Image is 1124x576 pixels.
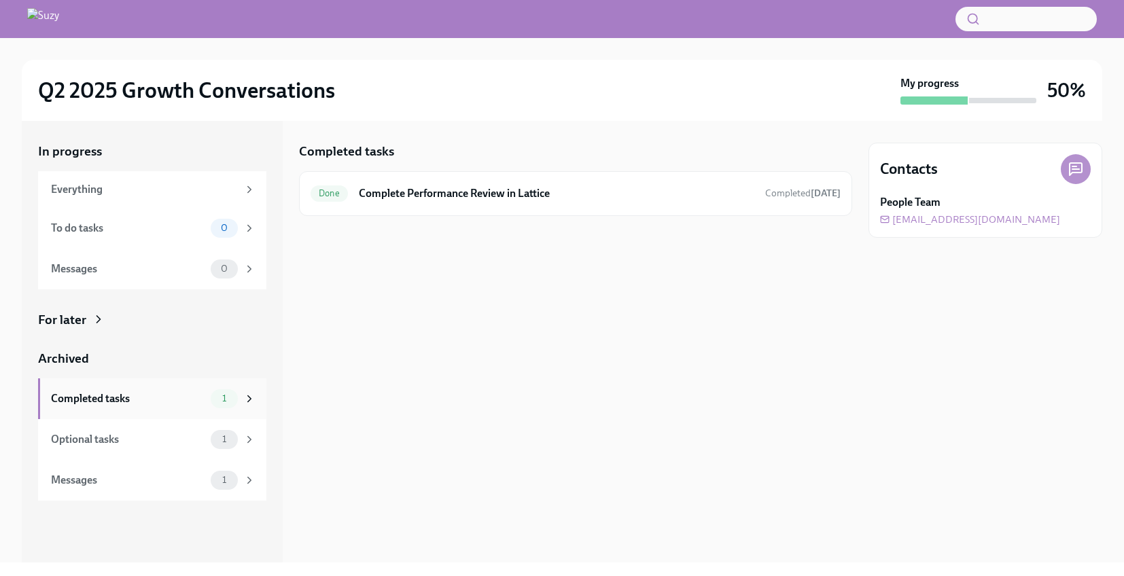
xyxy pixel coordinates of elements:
[880,159,938,179] h4: Contacts
[38,77,335,104] h2: Q2 2025 Growth Conversations
[38,311,86,329] div: For later
[311,183,841,204] a: DoneComplete Performance Review in LatticeCompleted[DATE]
[880,195,941,210] strong: People Team
[51,473,205,488] div: Messages
[359,186,754,201] h6: Complete Performance Review in Lattice
[51,262,205,276] div: Messages
[1047,78,1086,103] h3: 50%
[38,208,266,249] a: To do tasks0
[213,264,236,274] span: 0
[38,378,266,419] a: Completed tasks1
[765,187,841,200] span: July 18th, 2025 09:10
[765,187,841,199] span: Completed
[213,223,236,233] span: 0
[299,143,394,160] h5: Completed tasks
[38,460,266,501] a: Messages1
[51,221,205,236] div: To do tasks
[214,393,234,403] span: 1
[311,188,348,198] span: Done
[900,76,959,91] strong: My progress
[38,171,266,208] a: Everything
[51,432,205,447] div: Optional tasks
[27,8,59,30] img: Suzy
[38,350,266,367] a: Archived
[811,187,841,199] strong: [DATE]
[38,419,266,460] a: Optional tasks1
[38,249,266,289] a: Messages0
[51,182,238,197] div: Everything
[38,311,266,329] a: For later
[38,143,266,160] a: In progress
[214,475,234,485] span: 1
[880,213,1060,226] a: [EMAIL_ADDRESS][DOMAIN_NAME]
[51,391,205,406] div: Completed tasks
[214,434,234,444] span: 1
